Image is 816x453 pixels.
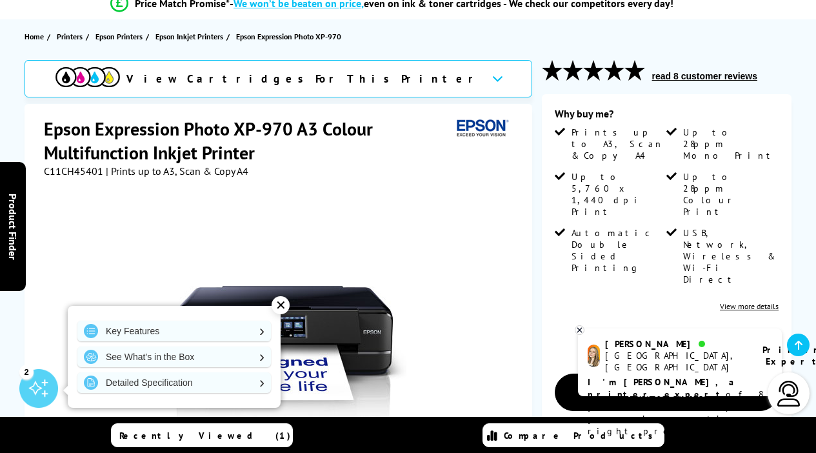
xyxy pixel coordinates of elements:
img: amy-livechat.png [588,345,600,367]
p: of 8 years! I can help you choose the right product [588,376,772,438]
a: Key Features [77,321,271,341]
div: 2 [19,365,34,379]
a: Add to Basket [555,374,779,411]
a: View more details [720,301,779,311]
a: Detailed Specification [77,372,271,393]
img: Epson [452,117,511,141]
a: Recently Viewed (1) [111,423,293,447]
a: See What's in the Box [77,347,271,367]
a: Epson Printers [95,30,146,43]
span: USB, Network, Wireless & Wi-Fi Direct [683,227,776,285]
span: Up to 5,760 x 1,440 dpi Print [572,171,664,217]
a: Home [25,30,47,43]
span: | Prints up to A3, Scan & Copy A4 [106,165,248,177]
span: Epson Printers [95,30,143,43]
div: [GEOGRAPHIC_DATA], [GEOGRAPHIC_DATA] [605,350,746,373]
button: read 8 customer reviews [648,70,761,82]
div: Why buy me? [555,107,779,126]
span: Recently Viewed (1) [119,430,291,441]
span: Automatic Double Sided Printing [572,227,664,274]
h1: Epson Expression Photo XP-970 A3 Colour Multifunction Inkjet Printer [44,117,452,165]
a: Epson Expression Photo XP-970 [236,30,344,43]
span: Prints up to A3, Scan & Copy A4 [572,126,664,161]
span: Home [25,30,44,43]
span: Epson Inkjet Printers [155,30,223,43]
span: Up to 28ppm Mono Print [683,126,776,161]
span: Printers [57,30,83,43]
div: ✕ [272,296,290,314]
a: Compare Products [483,423,664,447]
span: £172.42 [593,324,655,348]
span: View Cartridges For This Printer [126,72,481,86]
img: cmyk-icon.svg [55,67,120,87]
span: Epson Expression Photo XP-970 [236,30,341,43]
span: C11CH45401 [44,165,103,177]
span: Product Finder [6,194,19,260]
img: user-headset-light.svg [776,381,802,407]
a: Epson Inkjet Printers [155,30,226,43]
a: Printers [57,30,86,43]
span: Compare Products [504,430,660,441]
span: Up to 28ppm Colour Print [683,171,776,217]
span: £206.90 [678,324,740,348]
div: [PERSON_NAME] [605,338,746,350]
b: I'm [PERSON_NAME], a printer expert [588,376,738,400]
